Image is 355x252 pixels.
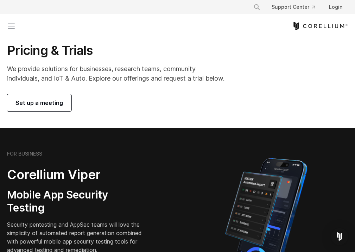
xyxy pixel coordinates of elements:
[251,1,263,13] button: Search
[266,1,321,13] a: Support Center
[331,228,348,245] div: Open Intercom Messenger
[7,167,144,183] h2: Corellium Viper
[15,99,63,107] span: Set up a meeting
[7,151,42,157] h6: FOR BUSINESS
[7,64,230,83] p: We provide solutions for businesses, research teams, community individuals, and IoT & Auto. Explo...
[7,188,144,215] h3: Mobile App Security Testing
[248,1,348,13] div: Navigation Menu
[292,22,348,30] a: Corellium Home
[7,43,230,58] h1: Pricing & Trials
[323,1,348,13] a: Login
[7,94,71,111] a: Set up a meeting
